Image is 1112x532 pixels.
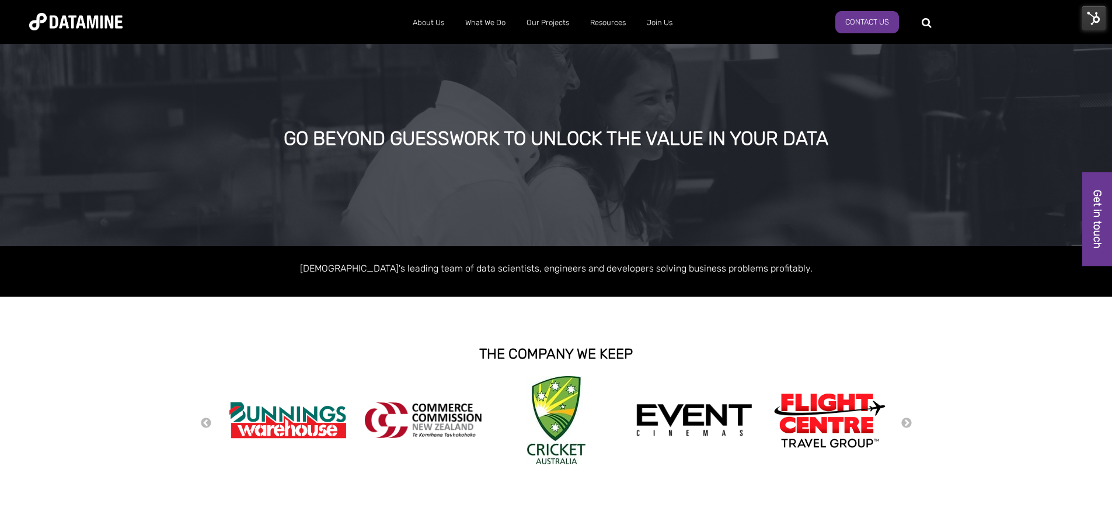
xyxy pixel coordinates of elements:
[455,8,516,38] a: What We Do
[901,417,912,430] button: Next
[229,398,346,442] img: Bunnings Warehouse
[835,11,899,33] a: Contact Us
[29,13,123,30] img: Datamine
[1082,172,1112,266] a: Get in touch
[636,404,752,437] img: event cinemas
[1082,6,1106,30] img: HubSpot Tools Menu Toggle
[224,260,889,276] p: [DEMOGRAPHIC_DATA]'s leading team of data scientists, engineers and developers solving business p...
[527,376,585,464] img: Cricket Australia
[516,8,580,38] a: Our Projects
[200,417,212,430] button: Previous
[479,346,633,362] strong: THE COMPANY WE KEEP
[771,390,888,450] img: Flight Centre
[636,8,683,38] a: Join Us
[126,128,986,149] div: GO BEYOND GUESSWORK TO UNLOCK THE VALUE IN YOUR DATA
[365,402,482,438] img: commercecommission
[580,8,636,38] a: Resources
[402,8,455,38] a: About Us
